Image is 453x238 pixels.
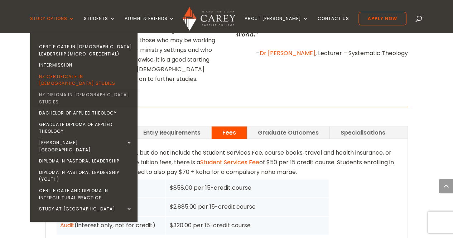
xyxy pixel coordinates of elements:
[32,137,139,155] a: [PERSON_NAME][GEOGRAPHIC_DATA]
[358,12,406,25] a: Apply Now
[84,16,115,33] a: Students
[125,16,175,33] a: Alumni & Friends
[30,16,74,33] a: Study Options
[32,155,139,167] a: Diploma in Pastoral Leadership
[330,126,396,139] a: Specialisations
[32,107,139,119] a: Bachelor of Applied Theology
[183,7,235,31] img: Carey Baptist College
[32,167,139,185] a: Diploma in Pastoral Leadership (Youth)
[60,220,162,230] div: (interest only, not for credit)
[170,201,325,211] div: $2,885.00 per 15-credit course
[32,59,139,71] a: Intermission
[259,49,315,57] a: Dr [PERSON_NAME]
[247,126,329,139] a: Graduate Outcomes
[170,183,325,193] div: $858.00 per 15-credit course
[212,126,247,139] a: Fees
[32,41,139,59] a: Certificate in [DEMOGRAPHIC_DATA] Leadership (Micro-credential)
[245,16,308,33] a: About [PERSON_NAME]
[32,185,139,203] a: Certificate and Diploma in Intercultural Practice
[32,119,139,137] a: Graduate Diploma of Applied Theology
[32,203,139,215] a: Study at [GEOGRAPHIC_DATA]
[236,48,408,58] p: – , Lecturer – Systematic Theology
[170,220,325,230] div: $320.00 per 15-credit course
[318,16,349,33] a: Contact Us
[132,126,211,139] a: Entry Requirements
[32,89,139,107] a: NZ Diploma in [DEMOGRAPHIC_DATA] Studies
[32,71,139,89] a: NZ Certificate in [DEMOGRAPHIC_DATA] Studies
[60,221,74,229] a: Audit
[200,158,259,166] a: Student Services Fee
